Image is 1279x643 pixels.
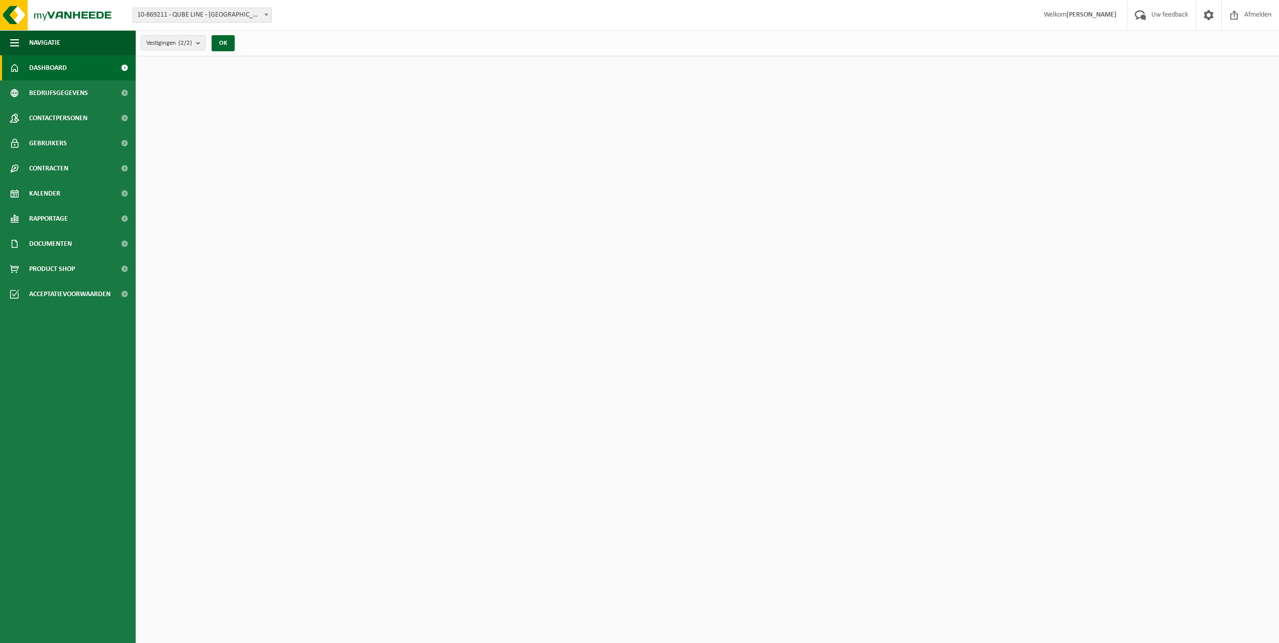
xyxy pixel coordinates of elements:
span: 10-869211 - QUBE LINE - KORTEMARK [133,8,271,22]
span: Rapportage [29,206,68,231]
span: Product Shop [29,256,75,282]
span: Contactpersonen [29,106,87,131]
span: Acceptatievoorwaarden [29,282,111,307]
count: (2/2) [178,40,192,46]
span: Gebruikers [29,131,67,156]
button: OK [212,35,235,51]
span: Dashboard [29,55,67,80]
span: Documenten [29,231,72,256]
span: Navigatie [29,30,60,55]
button: Vestigingen(2/2) [141,35,206,50]
span: Contracten [29,156,68,181]
span: Kalender [29,181,60,206]
span: 10-869211 - QUBE LINE - KORTEMARK [133,8,272,23]
strong: [PERSON_NAME] [1066,11,1117,19]
span: Bedrijfsgegevens [29,80,88,106]
span: Vestigingen [146,36,192,51]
